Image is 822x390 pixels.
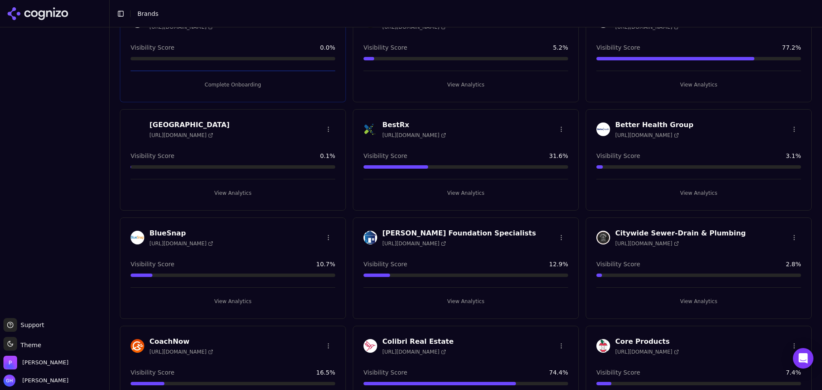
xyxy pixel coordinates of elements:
[615,240,679,247] span: [URL][DOMAIN_NAME]
[320,152,335,160] span: 0.1 %
[17,342,41,348] span: Theme
[786,152,801,160] span: 3.1 %
[131,122,144,136] img: Berkshire
[363,186,568,200] button: View Analytics
[596,186,801,200] button: View Analytics
[363,43,407,52] span: Visibility Score
[363,152,407,160] span: Visibility Score
[596,78,801,92] button: View Analytics
[596,295,801,308] button: View Analytics
[149,132,213,139] span: [URL][DOMAIN_NAME]
[553,43,568,52] span: 5.2 %
[19,377,68,384] span: [PERSON_NAME]
[596,260,640,268] span: Visibility Score
[137,9,798,18] nav: breadcrumb
[615,336,679,347] h3: Core Products
[596,152,640,160] span: Visibility Score
[786,368,801,377] span: 7.4 %
[549,368,568,377] span: 74.4 %
[615,348,679,355] span: [URL][DOMAIN_NAME]
[363,231,377,244] img: Cantey Foundation Specialists
[382,348,446,355] span: [URL][DOMAIN_NAME]
[382,240,446,247] span: [URL][DOMAIN_NAME]
[382,120,446,130] h3: BestRx
[131,260,174,268] span: Visibility Score
[131,78,335,92] button: Complete Onboarding
[137,10,158,17] span: Brands
[596,231,610,244] img: Citywide Sewer-Drain & Plumbing
[363,260,407,268] span: Visibility Score
[782,43,801,52] span: 77.2 %
[615,228,746,238] h3: Citywide Sewer-Drain & Plumbing
[149,336,213,347] h3: CoachNow
[131,231,144,244] img: BlueSnap
[131,186,335,200] button: View Analytics
[149,120,229,130] h3: [GEOGRAPHIC_DATA]
[596,43,640,52] span: Visibility Score
[131,368,174,377] span: Visibility Score
[320,43,335,52] span: 0.0 %
[363,339,377,353] img: Colibri Real Estate
[149,348,213,355] span: [URL][DOMAIN_NAME]
[3,356,68,369] button: Open organization switcher
[793,348,813,369] div: Open Intercom Messenger
[131,152,174,160] span: Visibility Score
[316,368,335,377] span: 16.5 %
[382,132,446,139] span: [URL][DOMAIN_NAME]
[786,260,801,268] span: 2.8 %
[596,122,610,136] img: Better Health Group
[131,339,144,353] img: CoachNow
[382,336,454,347] h3: Colibri Real Estate
[316,260,335,268] span: 10.7 %
[149,228,213,238] h3: BlueSnap
[131,295,335,308] button: View Analytics
[382,228,536,238] h3: [PERSON_NAME] Foundation Specialists
[596,368,640,377] span: Visibility Score
[363,295,568,308] button: View Analytics
[615,120,694,130] h3: Better Health Group
[22,359,68,366] span: Perrill
[131,43,174,52] span: Visibility Score
[3,375,68,387] button: Open user button
[549,152,568,160] span: 31.6 %
[363,78,568,92] button: View Analytics
[149,240,213,247] span: [URL][DOMAIN_NAME]
[3,356,17,369] img: Perrill
[596,339,610,353] img: Core Products
[363,368,407,377] span: Visibility Score
[549,260,568,268] span: 12.9 %
[615,132,679,139] span: [URL][DOMAIN_NAME]
[3,375,15,387] img: Grace Hallen
[363,122,377,136] img: BestRx
[17,321,44,329] span: Support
